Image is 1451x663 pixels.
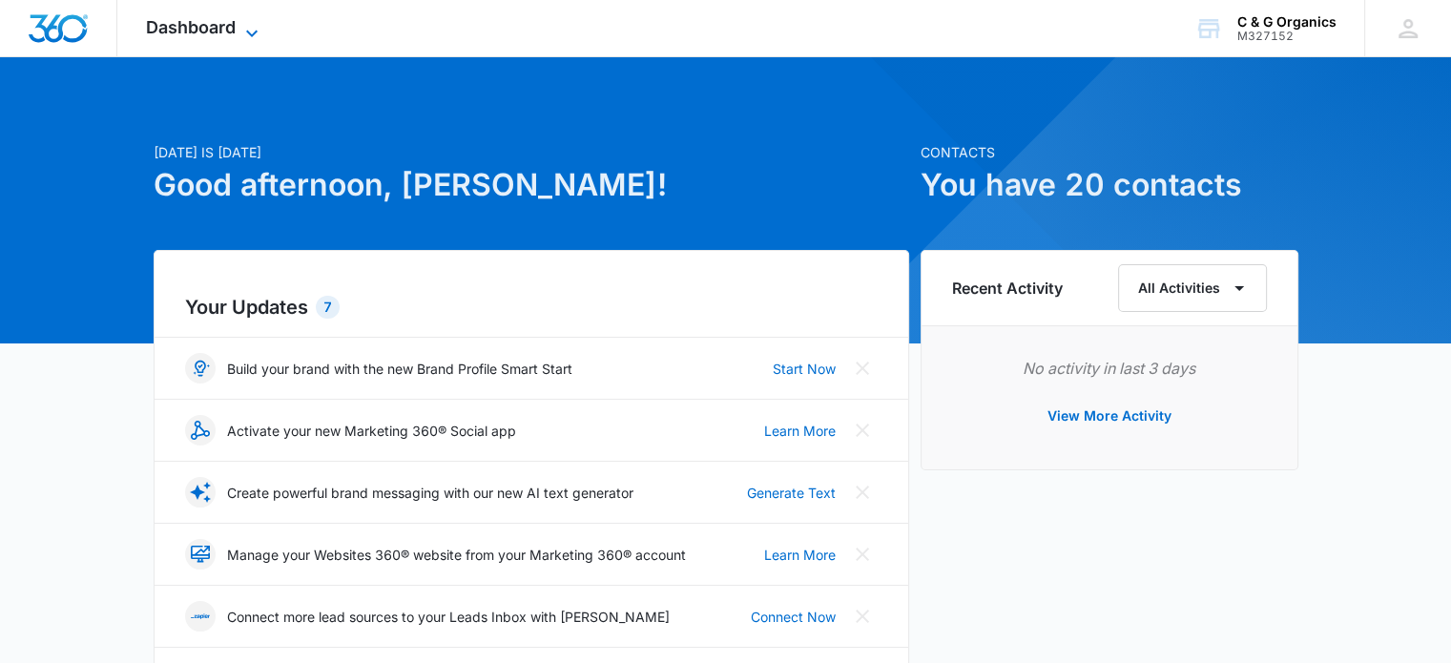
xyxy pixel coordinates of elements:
a: Start Now [773,359,836,379]
button: Close [847,477,878,508]
h1: Good afternoon, [PERSON_NAME]! [154,162,909,208]
div: account name [1237,14,1337,30]
p: [DATE] is [DATE] [154,142,909,162]
a: Connect Now [751,607,836,627]
div: 7 [316,296,340,319]
a: Learn More [764,545,836,565]
h6: Recent Activity [952,277,1063,300]
p: Create powerful brand messaging with our new AI text generator [227,483,633,503]
button: Close [847,539,878,570]
button: Close [847,601,878,632]
p: Connect more lead sources to your Leads Inbox with [PERSON_NAME] [227,607,670,627]
div: account id [1237,30,1337,43]
p: Contacts [921,142,1298,162]
span: Dashboard [146,17,236,37]
button: All Activities [1118,264,1267,312]
button: Close [847,415,878,445]
a: Generate Text [747,483,836,503]
p: Build your brand with the new Brand Profile Smart Start [227,359,572,379]
p: Manage your Websites 360® website from your Marketing 360® account [227,545,686,565]
h1: You have 20 contacts [921,162,1298,208]
button: Close [847,353,878,383]
p: Activate your new Marketing 360® Social app [227,421,516,441]
h2: Your Updates [185,293,878,321]
p: No activity in last 3 days [952,357,1267,380]
button: View More Activity [1028,393,1191,439]
a: Learn More [764,421,836,441]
